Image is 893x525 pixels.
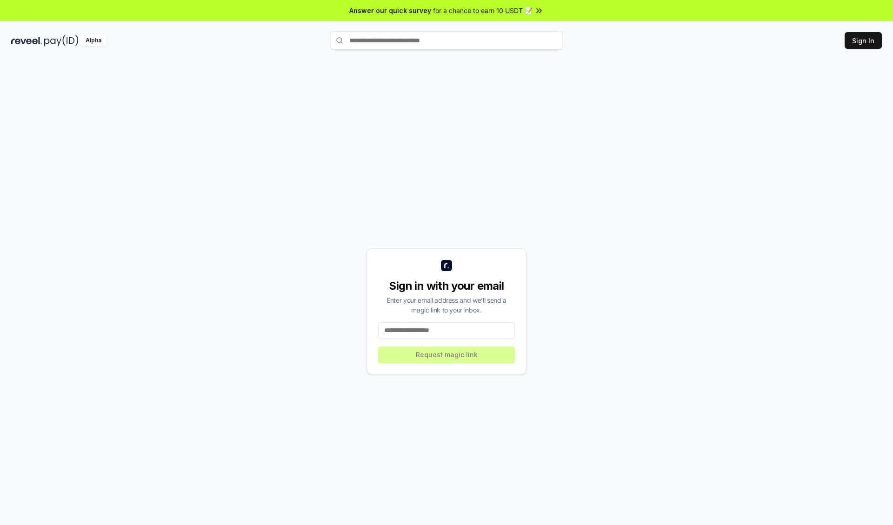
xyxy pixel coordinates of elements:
img: reveel_dark [11,35,42,47]
div: Enter your email address and we’ll send a magic link to your inbox. [378,295,515,315]
img: pay_id [44,35,79,47]
div: Sign in with your email [378,279,515,293]
span: Answer our quick survey [349,6,431,15]
button: Sign In [845,32,882,49]
img: logo_small [441,260,452,271]
div: Alpha [80,35,107,47]
span: for a chance to earn 10 USDT 📝 [433,6,533,15]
